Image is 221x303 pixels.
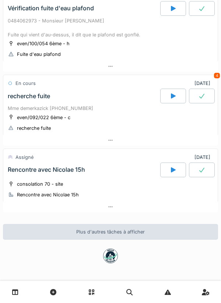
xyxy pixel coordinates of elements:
div: Rencontre avec Nicolae 15h [8,166,85,173]
div: [DATE] [194,154,213,161]
div: 4 [214,73,220,78]
div: Rencontre avec Nicolae 15h [17,191,79,198]
div: Fuite d'eau plafond [17,51,61,58]
div: Vérification fuite d'eau plafond [8,5,94,12]
div: Plus d'autres tâches à afficher [3,224,218,240]
div: recherche fuite [17,125,51,132]
div: recherche fuite [8,93,50,100]
div: Assigné [15,154,34,161]
div: even/092/022 6ème - c [17,114,70,121]
div: Mme demerkazick [PHONE_NUMBER] [8,105,213,112]
img: badge-BVDL4wpA.svg [103,249,118,263]
div: En cours [15,80,36,87]
div: even/100/054 6ème - h [17,40,70,47]
div: 0484062973 - Monsieur [PERSON_NAME] Fuite qui vient d'au-dessus, il dit que le plafond est gonflé. [8,17,213,39]
div: [DATE] [194,80,213,87]
div: consolation 70 - site [17,181,63,188]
